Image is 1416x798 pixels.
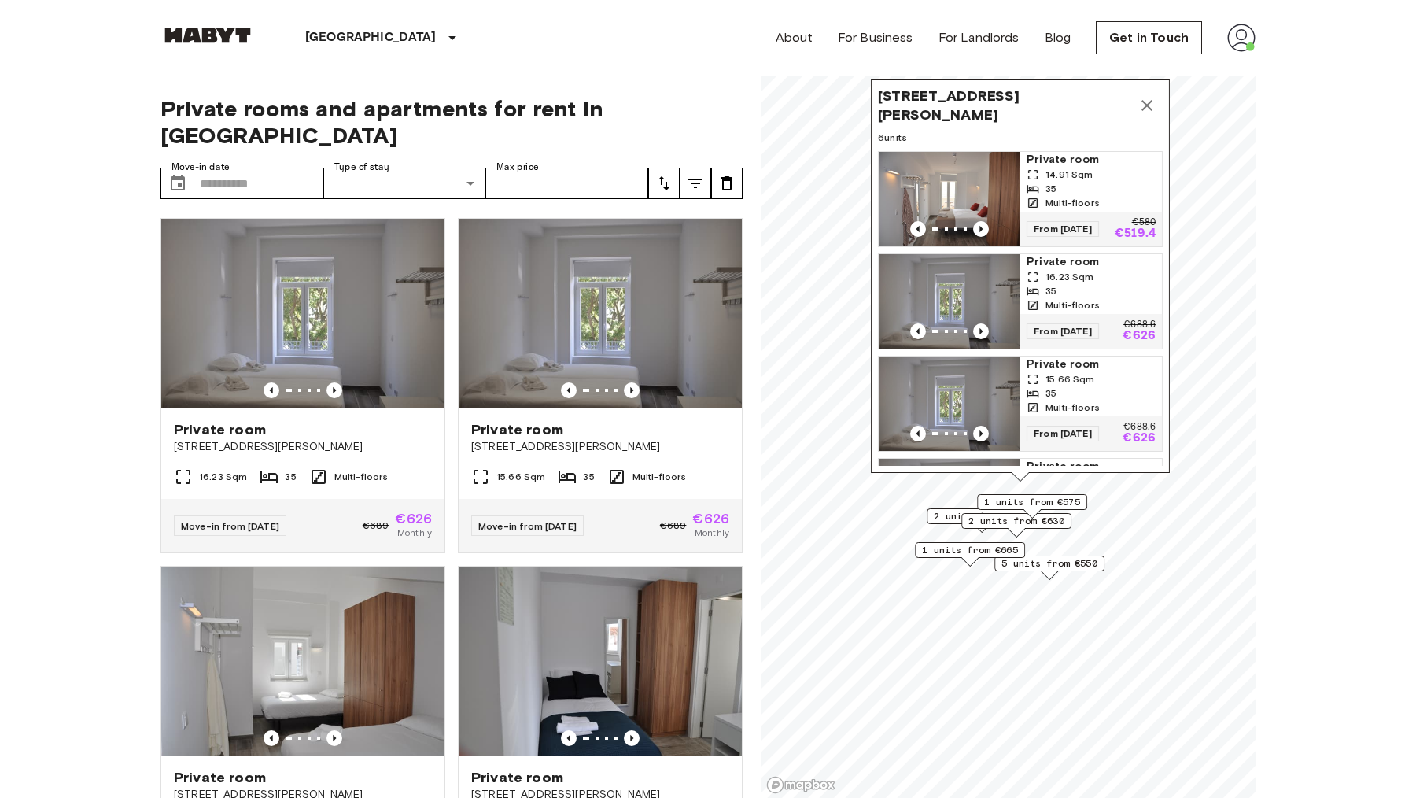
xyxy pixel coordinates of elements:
button: Previous image [326,730,342,746]
a: Get in Touch [1096,21,1202,54]
a: Marketing picture of unit PT-17-010-001-18HPrevious imagePrevious imagePrivate room14.91 Sqm35Mul... [878,151,1163,247]
button: Previous image [910,426,926,441]
button: Previous image [561,730,577,746]
label: Move-in date [171,161,230,174]
p: €688.6 [1123,423,1156,432]
span: 15.66 Sqm [1045,372,1094,386]
div: Map marker [871,79,1170,482]
span: €689 [363,519,389,533]
span: Private room [1027,357,1156,372]
span: 1 units from €665 [922,543,1018,557]
span: 16.23 Sqm [199,470,247,484]
span: 5 units from €550 [1001,556,1097,571]
span: Monthly [695,526,729,540]
span: From [DATE] [1027,323,1099,339]
span: 15.66 Sqm [496,470,545,484]
span: €626 [395,512,432,526]
div: Map marker [927,508,1037,533]
span: 35 [1045,284,1056,298]
img: avatar [1227,24,1256,52]
label: Type of stay [334,161,389,174]
button: Previous image [561,382,577,398]
span: €689 [660,519,687,533]
div: Map marker [977,494,1087,519]
span: 6 units [878,131,1163,145]
span: Multi-floors [334,470,389,484]
span: 2 units from €615 [934,509,1030,523]
a: For Business [838,28,913,47]
span: Private rooms and apartments for rent in [GEOGRAPHIC_DATA] [160,95,743,149]
img: Marketing picture of unit PT-17-010-001-33H [459,219,742,408]
span: Multi-floors [632,470,687,484]
span: Private room [174,420,266,439]
span: 16.23 Sqm [1045,270,1093,284]
p: €580 [1132,218,1156,227]
p: €626 [1123,432,1156,445]
span: 35 [1045,182,1056,196]
img: Habyt [160,28,255,43]
a: Marketing picture of unit PT-17-010-001-33HPrevious imagePrevious imagePrivate room15.66 Sqm35Mul... [878,356,1163,452]
span: Private room [471,420,563,439]
span: Private room [471,768,563,787]
span: Multi-floors [1045,298,1100,312]
img: Marketing picture of unit PT-17-010-001-20H [879,459,1020,553]
span: 1 units from €575 [984,495,1080,509]
button: Previous image [973,221,989,237]
span: Private room [1027,459,1156,475]
a: Blog [1045,28,1071,47]
p: €626 [1123,330,1156,342]
a: Marketing picture of unit PT-17-010-001-08HPrevious imagePrevious imagePrivate room16.23 Sqm35Mul... [878,253,1163,349]
span: From [DATE] [1027,221,1099,237]
a: Mapbox logo [766,776,835,794]
a: Marketing picture of unit PT-17-010-001-20HPrevious imagePrevious imagePrivate room16.23 Sqm35Mul... [878,458,1163,554]
span: [STREET_ADDRESS][PERSON_NAME] [174,439,432,455]
button: Previous image [910,323,926,339]
div: Map marker [994,556,1104,580]
button: Previous image [973,426,989,441]
div: Map marker [915,542,1025,567]
span: 14.91 Sqm [1045,168,1093,182]
a: For Landlords [938,28,1020,47]
span: 35 [1045,386,1056,401]
a: Marketing picture of unit PT-17-010-001-08HPrevious imagePrevious imagePrivate room[STREET_ADDRES... [160,218,445,553]
img: Marketing picture of unit PT-17-010-001-35H [161,567,444,756]
label: Max price [496,161,539,174]
button: tune [711,168,743,199]
p: €519.4 [1115,227,1156,240]
img: Marketing picture of unit PT-17-010-001-08H [879,254,1020,349]
button: Previous image [624,730,640,746]
img: Marketing picture of unit PT-17-010-001-33H [879,357,1020,451]
span: Multi-floors [1045,196,1100,210]
a: About [776,28,813,47]
span: Private room [1027,254,1156,270]
button: Previous image [973,323,989,339]
button: Previous image [264,382,279,398]
img: Marketing picture of unit PT-17-010-001-18H [879,152,1020,246]
button: Choose date [162,168,194,199]
span: From [DATE] [1027,426,1099,441]
button: tune [648,168,680,199]
span: €626 [692,512,729,526]
span: 2 units from €630 [968,514,1064,528]
img: Marketing picture of unit PT-17-010-001-08H [161,219,444,408]
div: Map marker [961,513,1071,538]
a: Marketing picture of unit PT-17-010-001-33HPrevious imagePrevious imagePrivate room[STREET_ADDRES... [458,218,743,553]
span: Move-in from [DATE] [181,520,279,532]
span: Multi-floors [1045,401,1100,415]
span: 35 [285,470,296,484]
button: Previous image [264,730,279,746]
button: Previous image [624,382,640,398]
span: Private room [174,768,266,787]
p: [GEOGRAPHIC_DATA] [305,28,437,47]
img: Marketing picture of unit PT-17-010-001-27H [459,567,742,756]
span: 35 [583,470,594,484]
span: Move-in from [DATE] [478,520,577,532]
span: [STREET_ADDRESS][PERSON_NAME] [471,439,729,455]
p: €688.6 [1123,320,1156,330]
button: Previous image [910,221,926,237]
span: Private room [1027,152,1156,168]
span: Monthly [397,526,432,540]
button: Previous image [326,382,342,398]
button: tune [680,168,711,199]
span: [STREET_ADDRESS][PERSON_NAME] [878,87,1131,124]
